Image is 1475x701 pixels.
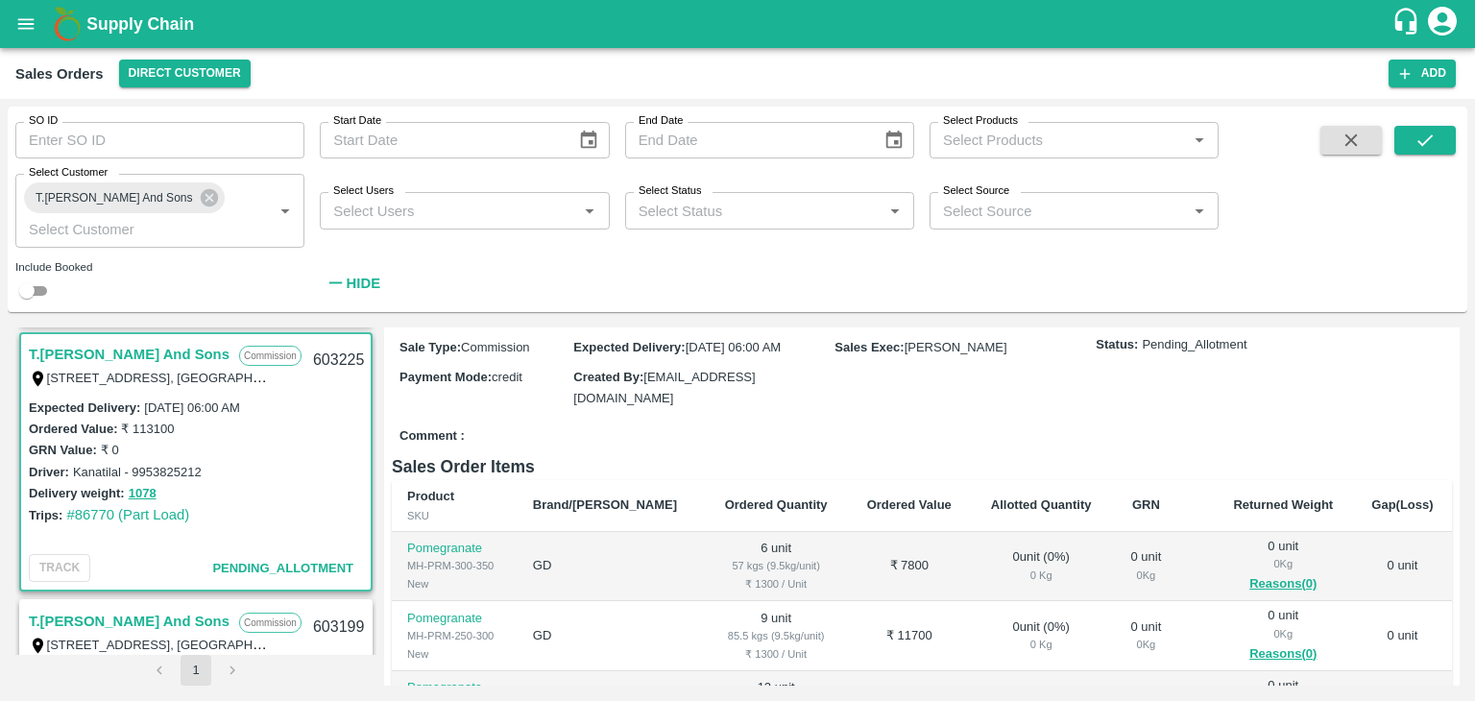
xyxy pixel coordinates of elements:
div: customer-support [1391,7,1425,41]
label: Status: [1096,336,1138,354]
label: [STREET_ADDRESS], [GEOGRAPHIC_DATA], [GEOGRAPHIC_DATA], 221007, [GEOGRAPHIC_DATA] [47,637,630,652]
div: SKU [407,507,502,524]
label: ₹ 113100 [121,422,174,436]
p: Pomegranate [407,679,502,697]
span: Pending_Allotment [212,561,353,575]
div: 0 Kg [1126,567,1165,584]
td: 0 unit [1353,601,1452,671]
td: 6 unit [705,532,848,602]
label: Ordered Value: [29,422,117,436]
div: 603199 [302,605,375,650]
td: GD [518,601,705,671]
label: ₹ 0 [101,443,119,457]
input: Select Users [326,198,571,223]
td: ₹ 11700 [848,601,972,671]
b: Returned Weight [1233,497,1333,512]
b: Product [407,489,454,503]
button: open drawer [4,2,48,46]
input: Select Status [631,198,877,223]
label: Trips: [29,508,62,522]
img: logo [48,5,86,43]
td: ₹ 7800 [848,532,972,602]
input: Select Source [935,198,1181,223]
button: Add [1389,60,1456,87]
label: Select Status [639,183,702,199]
label: Select Users [333,183,394,199]
div: New [407,575,502,592]
div: 0 Kg [986,636,1096,653]
button: page 1 [181,655,211,686]
label: [DATE] 06:00 AM [144,400,239,415]
input: Select Customer [21,216,242,241]
b: Ordered Quantity [725,497,828,512]
span: [EMAIL_ADDRESS][DOMAIN_NAME] [573,370,755,405]
span: [DATE] 06:00 AM [686,340,781,354]
p: Pomegranate [407,540,502,558]
b: Allotted Quantity [991,497,1092,512]
label: Sale Type : [399,340,461,354]
label: End Date [639,113,683,129]
span: [PERSON_NAME] [905,340,1007,354]
div: 603225 [302,338,375,383]
button: Open [883,199,907,224]
div: 0 unit [1229,538,1338,595]
div: Sales Orders [15,61,104,86]
label: Delivery weight: [29,486,125,500]
span: Commission [461,340,530,354]
nav: pagination navigation [141,655,251,686]
label: Payment Mode : [399,370,492,384]
input: Enter SO ID [15,122,304,158]
b: Gap(Loss) [1371,497,1433,512]
div: ₹ 1300 / Unit [720,575,833,592]
input: End Date [625,122,868,158]
button: Select DC [119,60,251,87]
div: 0 Kg [986,567,1096,584]
button: 1078 [129,483,157,505]
h6: Sales Order Items [392,453,1452,480]
input: Select Products [935,128,1181,153]
div: 85.5 kgs (9.5kg/unit) [720,627,833,644]
label: Driver: [29,465,69,479]
div: 0 Kg [1229,625,1338,642]
label: GRN Value: [29,443,97,457]
p: Commission [239,346,302,366]
button: Choose date [876,122,912,158]
div: Include Booked [15,258,304,276]
a: T.[PERSON_NAME] And Sons [29,609,230,634]
div: 0 unit [1126,548,1165,584]
div: account of current user [1425,4,1460,44]
button: Reasons(0) [1229,573,1338,595]
td: 0 unit [1353,532,1452,602]
b: Brand/[PERSON_NAME] [533,497,677,512]
div: ₹ 1300 / Unit [720,645,833,663]
button: Reasons(0) [1229,643,1338,665]
label: Select Source [943,183,1009,199]
div: 0 unit ( 0 %) [986,548,1096,584]
span: T.[PERSON_NAME] And Sons [24,188,205,208]
label: Expected Delivery : [29,400,140,415]
b: GRN [1132,497,1160,512]
a: #86770 (Part Load) [66,507,189,522]
td: GD [518,532,705,602]
input: Start Date [320,122,563,158]
div: 0 unit [1229,607,1338,665]
button: Open [577,199,602,224]
label: Select Customer [29,165,108,181]
label: Select Products [943,113,1018,129]
div: MH-PRM-300-350 [407,557,502,574]
div: 0 unit [1126,618,1165,654]
a: Supply Chain [86,11,1391,37]
td: 9 unit [705,601,848,671]
label: Sales Exec : [834,340,904,354]
button: Open [1187,128,1212,153]
label: Kanatilal - 9953825212 [73,465,202,479]
label: Created By : [573,370,643,384]
strong: Hide [347,276,380,291]
div: 0 Kg [1229,555,1338,572]
div: MH-PRM-250-300 [407,627,502,644]
div: 0 Kg [1126,636,1165,653]
a: T.[PERSON_NAME] And Sons [29,342,230,367]
label: Comment : [399,427,465,446]
button: Choose date [570,122,607,158]
b: Supply Chain [86,14,194,34]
